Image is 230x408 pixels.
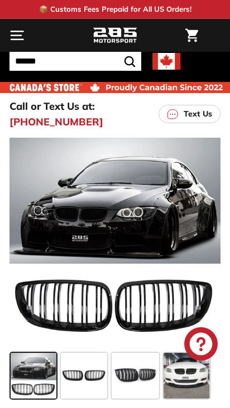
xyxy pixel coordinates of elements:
inbox-online-store-chat: Shopify online store chat [181,327,221,363]
p: Text Us [184,108,212,120]
a: Cart [180,20,204,51]
a: Text Us [159,105,221,123]
img: Logo_285_Motorsport_areodynamics_components [93,26,137,45]
p: 📦 Customs Fees Prepaid for All US Orders! [39,4,191,15]
a: [PHONE_NUMBER] [9,114,103,129]
p: Call or Text Us at: [9,99,95,114]
input: Search [9,52,141,71]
